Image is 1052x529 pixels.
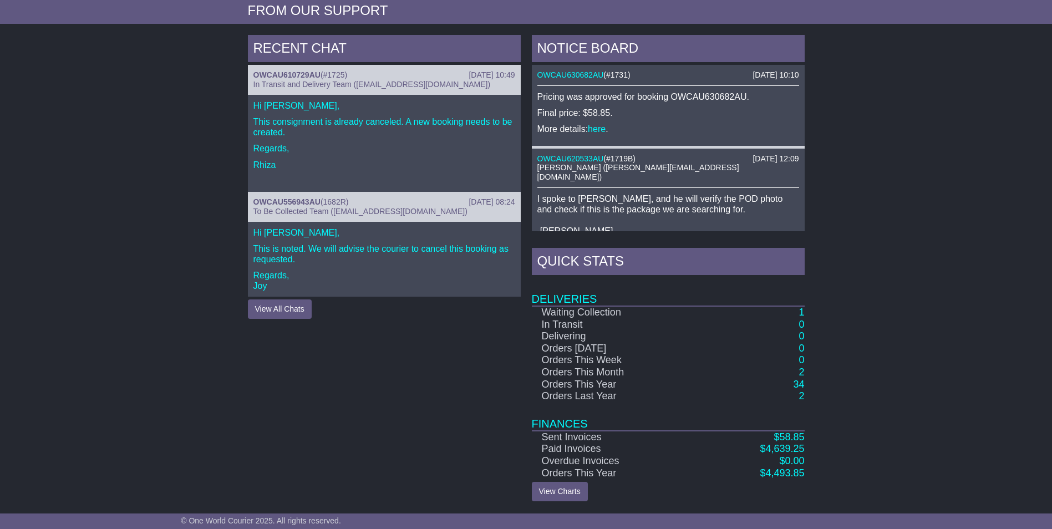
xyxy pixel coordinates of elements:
a: 2 [799,367,804,378]
a: 0 [799,330,804,342]
p: Final price: $58.85. [537,108,799,118]
p: Hi [PERSON_NAME], [253,100,515,111]
span: © One World Courier 2025. All rights reserved. [181,516,341,525]
a: $4,639.25 [760,443,804,454]
td: Orders This Month [532,367,704,379]
p: Rhiza [253,160,515,170]
div: [DATE] 10:10 [753,70,799,80]
td: Overdue Invoices [532,455,704,467]
td: Orders This Year [532,467,704,480]
p: This is noted. We will advise the courier to cancel this booking as requested. [253,243,515,264]
a: 0 [799,319,804,330]
div: [DATE] 08:24 [469,197,515,207]
button: View All Chats [248,299,312,319]
p: Regards, [253,143,515,154]
span: 0.00 [785,455,804,466]
td: Delivering [532,330,704,343]
p: I spoke to [PERSON_NAME], and he will verify the POD photo and check if this is the package we ar... [537,194,799,236]
a: 0 [799,354,804,365]
span: 58.85 [779,431,804,442]
td: Waiting Collection [532,306,704,319]
span: In Transit and Delivery Team ([EMAIL_ADDRESS][DOMAIN_NAME]) [253,80,491,89]
a: here [588,124,606,134]
td: Deliveries [532,278,805,306]
a: $4,493.85 [760,467,804,479]
div: RECENT CHAT [248,35,521,65]
p: Regards, Joy [253,270,515,291]
a: View Charts [532,482,588,501]
span: 4,639.25 [765,443,804,454]
span: #1719B [606,154,633,163]
span: 1682R [323,197,346,206]
div: [DATE] 12:09 [753,154,799,164]
td: Sent Invoices [532,431,704,444]
td: Orders This Week [532,354,704,367]
td: Orders This Year [532,379,704,391]
a: 2 [799,390,804,401]
td: Paid Invoices [532,443,704,455]
td: Finances [532,403,805,431]
td: Orders [DATE] [532,343,704,355]
div: FROM OUR SUPPORT [248,3,805,19]
td: Orders Last Year [532,390,704,403]
a: $0.00 [779,455,804,466]
span: #1725 [323,70,345,79]
span: 4,493.85 [765,467,804,479]
div: ( ) [253,197,515,207]
div: ( ) [537,70,799,80]
div: ( ) [253,70,515,80]
a: OWCAU556943AU [253,197,321,206]
p: Hi [PERSON_NAME], [253,227,515,238]
td: In Transit [532,319,704,331]
div: NOTICE BOARD [532,35,805,65]
p: Pricing was approved for booking OWCAU630682AU. [537,91,799,102]
span: [PERSON_NAME] ([PERSON_NAME][EMAIL_ADDRESS][DOMAIN_NAME]) [537,163,739,181]
div: ( ) [537,154,799,164]
a: $58.85 [774,431,804,442]
div: Quick Stats [532,248,805,278]
div: [DATE] 10:49 [469,70,515,80]
a: OWCAU630682AU [537,70,604,79]
span: To Be Collected Team ([EMAIL_ADDRESS][DOMAIN_NAME]) [253,207,467,216]
a: OWCAU620533AU [537,154,604,163]
a: 34 [793,379,804,390]
span: #1731 [606,70,628,79]
p: This consignment is already canceled. A new booking needs to be created. [253,116,515,138]
a: OWCAU610729AU [253,70,321,79]
a: 1 [799,307,804,318]
a: 0 [799,343,804,354]
p: More details: . [537,124,799,134]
